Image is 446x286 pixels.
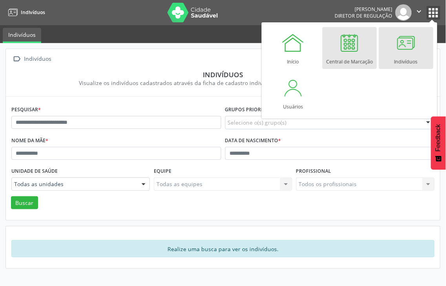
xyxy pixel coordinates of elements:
[17,70,429,79] div: Indivíduos
[412,4,427,21] button: 
[225,135,281,147] label: Data de nascimento
[225,104,280,116] label: Grupos prioritários
[266,72,320,114] a: Usuários
[379,27,433,69] a: Indivíduos
[415,7,424,16] i: 
[11,135,48,147] label: Nome da mãe
[3,28,41,43] a: Indivíduos
[322,27,377,69] a: Central de Marcação
[296,165,331,177] label: Profissional
[11,165,58,177] label: Unidade de saúde
[11,53,23,65] i: 
[21,9,45,16] span: Indivíduos
[17,79,429,87] div: Visualize os indivíduos cadastrados através da ficha de cadastro individual (CDS).
[5,6,45,19] a: Indivíduos
[435,124,442,152] span: Feedback
[266,27,320,69] a: Início
[427,6,441,20] button: apps
[11,196,38,210] button: Buscar
[23,53,53,65] div: Indivíduos
[431,116,446,170] button: Feedback - Mostrar pesquisa
[11,53,53,65] a:  Indivíduos
[395,4,412,21] img: img
[335,6,393,13] div: [PERSON_NAME]
[228,118,287,127] span: Selecione o(s) grupo(s)
[14,180,134,188] span: Todas as unidades
[11,104,41,116] label: Pesquisar
[335,13,393,19] span: Diretor de regulação
[154,165,171,177] label: Equipe
[11,240,435,257] div: Realize uma busca para ver os indivíduos.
